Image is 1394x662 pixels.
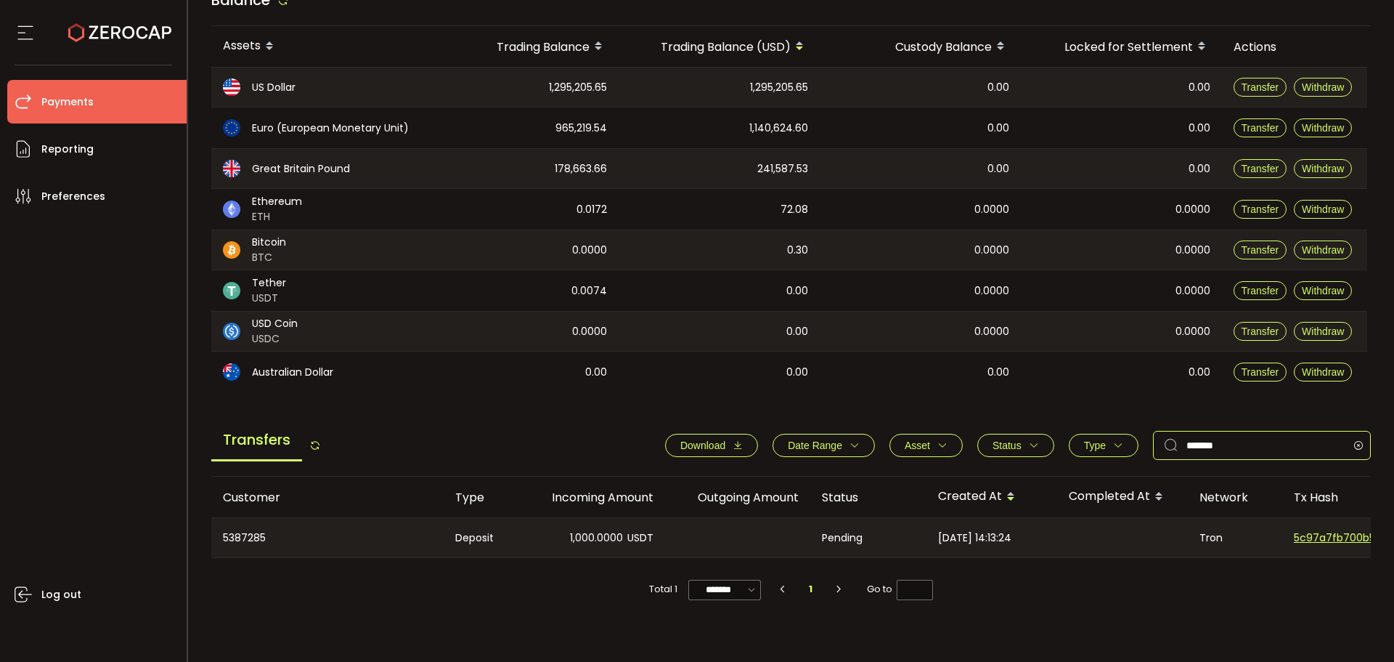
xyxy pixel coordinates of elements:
[1294,78,1352,97] button: Withdraw
[786,283,808,299] span: 0.00
[572,323,607,340] span: 0.0000
[974,242,1009,259] span: 0.0000
[1188,518,1282,557] div: Tron
[41,139,94,160] span: Reporting
[1069,434,1138,457] button: Type
[757,161,808,177] span: 241,587.53
[252,316,298,331] span: USD Coin
[41,186,105,207] span: Preferences
[223,241,240,259] img: btc_portfolio.svg
[576,201,607,218] span: 0.0172
[211,34,436,59] div: Assets
[41,584,81,605] span: Log out
[252,121,409,136] span: Euro (European Monetary Unit)
[1084,440,1106,451] span: Type
[1302,244,1344,256] span: Withdraw
[1222,39,1367,55] div: Actions
[665,489,810,506] div: Outgoing Amount
[974,283,1009,299] span: 0.0000
[1242,244,1279,256] span: Transfer
[1234,159,1287,178] button: Transfer
[1188,489,1282,506] div: Network
[627,530,653,546] span: USDT
[889,434,963,457] button: Asset
[974,201,1009,218] span: 0.0000
[987,79,1009,96] span: 0.00
[211,420,302,461] span: Transfers
[1242,203,1279,215] span: Transfer
[252,291,286,306] span: USDT
[223,119,240,137] img: eur_portfolio.svg
[665,434,758,457] button: Download
[787,242,808,259] span: 0.30
[572,242,607,259] span: 0.0000
[252,365,333,380] span: Australian Dollar
[1175,323,1210,340] span: 0.0000
[1294,363,1352,382] button: Withdraw
[1234,281,1287,300] button: Transfer
[810,489,926,506] div: Status
[974,323,1009,340] span: 0.0000
[1189,79,1210,96] span: 0.00
[570,530,623,546] span: 1,000.0000
[211,489,444,506] div: Customer
[252,194,302,209] span: Ethereum
[1234,118,1287,137] button: Transfer
[223,363,240,381] img: aud_portfolio.svg
[1234,241,1287,259] button: Transfer
[1175,201,1210,218] span: 0.0000
[252,209,302,225] span: ETH
[571,283,607,299] span: 0.0074
[252,235,286,250] span: Bitcoin
[750,79,808,96] span: 1,295,205.65
[1242,122,1279,134] span: Transfer
[987,161,1009,177] span: 0.00
[1175,242,1210,259] span: 0.0000
[820,34,1021,59] div: Custody Balance
[1302,163,1344,174] span: Withdraw
[1302,366,1344,378] span: Withdraw
[555,120,607,137] span: 965,219.54
[223,323,240,340] img: usdc_portfolio.svg
[1294,200,1352,219] button: Withdraw
[977,434,1054,457] button: Status
[436,34,619,59] div: Trading Balance
[1302,203,1344,215] span: Withdraw
[780,201,808,218] span: 72.08
[749,120,808,137] span: 1,140,624.60
[211,518,444,557] div: 5387285
[1302,81,1344,93] span: Withdraw
[252,250,286,265] span: BTC
[905,440,930,451] span: Asset
[1189,161,1210,177] span: 0.00
[992,440,1022,451] span: Status
[223,78,240,96] img: usd_portfolio.svg
[987,120,1009,137] span: 0.00
[520,489,665,506] div: Incoming Amount
[1294,281,1352,300] button: Withdraw
[1321,592,1394,662] iframe: Chat Widget
[649,579,677,600] span: Total 1
[1057,485,1188,509] div: Completed At
[1302,285,1344,296] span: Withdraw
[822,530,863,546] span: Pending
[1302,122,1344,134] span: Withdraw
[1175,283,1210,299] span: 0.0000
[223,201,240,218] img: eth_portfolio.svg
[1242,326,1279,337] span: Transfer
[1242,285,1279,296] span: Transfer
[223,282,240,299] img: usdt_portfolio.svg
[798,579,824,600] li: 1
[585,364,607,381] span: 0.00
[1302,326,1344,337] span: Withdraw
[1234,322,1287,341] button: Transfer
[252,161,350,177] span: Great Britain Pound
[1242,163,1279,174] span: Transfer
[1294,322,1352,341] button: Withdraw
[1294,159,1352,178] button: Withdraw
[1189,120,1210,137] span: 0.00
[788,440,842,451] span: Date Range
[1021,34,1222,59] div: Locked for Settlement
[1294,241,1352,259] button: Withdraw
